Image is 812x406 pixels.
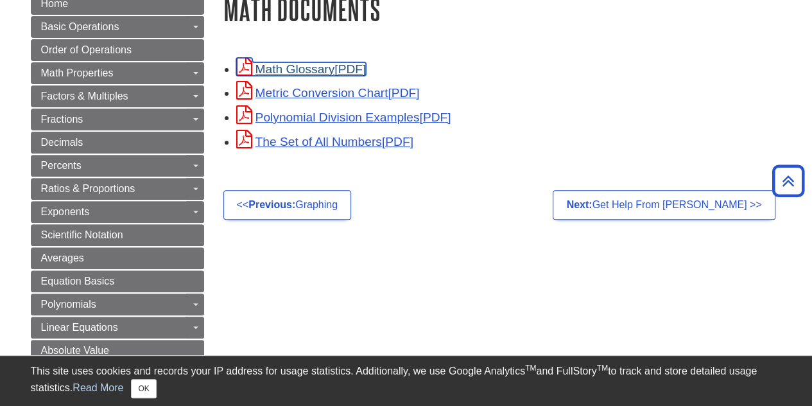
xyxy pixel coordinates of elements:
strong: Next: [566,199,592,210]
strong: Previous: [248,199,295,210]
span: Equation Basics [41,276,115,287]
span: Linear Equations [41,322,118,333]
a: Polynomials [31,294,204,315]
a: Equation Basics [31,270,204,292]
a: Link opens in new window [236,86,420,100]
a: <<Previous:Graphing [223,190,351,220]
span: Scientific Notation [41,229,123,240]
a: Next:Get Help From [PERSON_NAME] >> [553,190,775,220]
span: Fractions [41,114,83,125]
a: Percents [31,155,204,177]
a: Link opens in new window [236,110,451,124]
a: Fractions [31,109,204,130]
a: Math Properties [31,62,204,84]
span: Decimals [41,137,83,148]
span: Math Properties [41,67,114,78]
sup: TM [525,364,536,373]
a: Decimals [31,132,204,154]
span: Order of Operations [41,44,132,55]
span: Exponents [41,206,90,217]
div: This site uses cookies and records your IP address for usage statistics. Additionally, we use Goo... [31,364,782,398]
a: Averages [31,247,204,269]
a: Absolute Value [31,340,204,362]
span: Basic Operations [41,21,119,32]
a: Link opens in new window [236,62,367,76]
a: Read More [73,382,123,393]
span: Absolute Value [41,345,109,356]
a: Factors & Multiples [31,85,204,107]
span: Averages [41,252,84,263]
a: Link opens in new window [236,135,413,148]
a: Order of Operations [31,39,204,61]
sup: TM [597,364,608,373]
a: Back to Top [768,172,809,190]
span: Polynomials [41,299,96,310]
span: Ratios & Proportions [41,183,135,194]
span: Percents [41,160,82,171]
a: Ratios & Proportions [31,178,204,200]
span: Factors & Multiples [41,91,128,101]
a: Basic Operations [31,16,204,38]
a: Exponents [31,201,204,223]
a: Scientific Notation [31,224,204,246]
a: Linear Equations [31,317,204,339]
button: Close [131,379,156,398]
